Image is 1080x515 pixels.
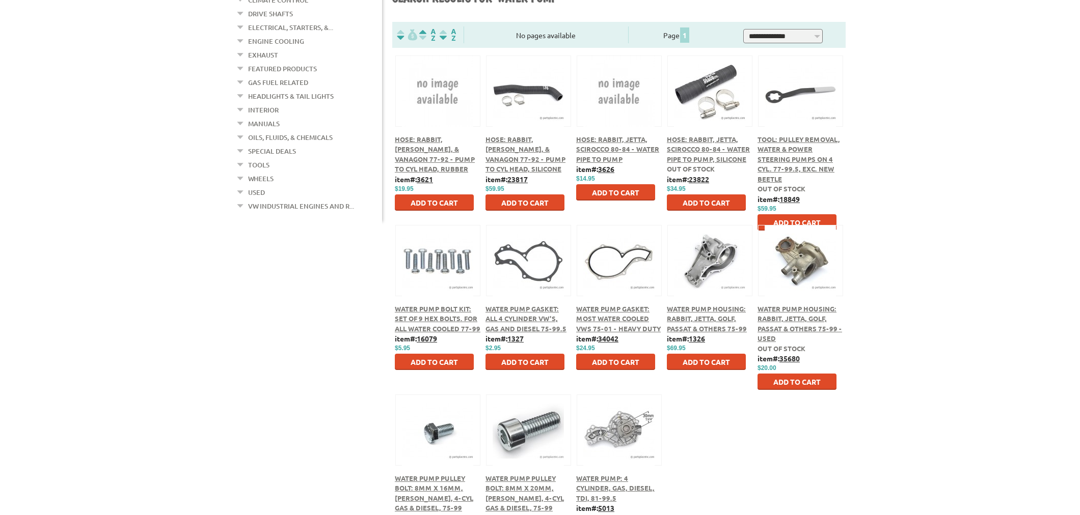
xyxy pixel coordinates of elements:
[576,474,655,502] a: Water Pump: 4 Cylinder, Gas, Diesel, TDI, 81-99.5
[417,29,438,41] img: Sort by Headline
[438,29,458,41] img: Sort by Sales Rank
[758,304,842,343] a: Water Pump Housing: Rabbit, Jetta, Golf, Passat & Others 75-99 - Used
[667,194,746,211] button: Add to Cart
[248,90,334,103] a: Headlights & Tail Lights
[576,135,659,163] a: Hose: Rabbit, Jetta, Scirocco 80-84 - Water Pipe to Pump
[598,164,614,174] u: 3626
[689,175,709,184] u: 23822
[395,354,474,370] button: Add to Cart
[758,194,800,204] b: item#:
[592,357,639,366] span: Add to Cart
[628,26,725,43] div: Page
[576,503,614,512] b: item#:
[667,304,747,333] a: Water Pump Housing: Rabbit, Jetta, Golf, Passat & Others 75-99
[248,21,333,34] a: Electrical, Starters, &...
[395,345,410,352] span: $5.95
[501,357,549,366] span: Add to Cart
[576,164,614,174] b: item#:
[501,198,549,207] span: Add to Cart
[395,334,437,343] b: item#:
[485,185,504,192] span: $59.95
[395,194,474,211] button: Add to Cart
[758,354,800,363] b: item#:
[395,474,473,512] a: Water Pump Pulley Bolt: 8mm x 16mm, [PERSON_NAME], 4-cyl Gas & Diesel, 75-99
[248,131,333,144] a: Oils, Fluids, & Chemicals
[248,7,293,20] a: Drive Shafts
[758,184,805,193] span: Out of stock
[485,354,564,370] button: Add to Cart
[758,344,805,353] span: Out of stock
[248,145,296,158] a: Special Deals
[248,62,317,75] a: Featured Products
[576,334,618,343] b: item#:
[667,334,705,343] b: item#:
[667,345,686,352] span: $69.95
[485,175,528,184] b: item#:
[683,357,730,366] span: Add to Cart
[485,474,564,512] a: Water Pump Pulley Bolt: 8mm x 20mm, [PERSON_NAME], 4-cyl Gas & Diesel, 75-99
[758,214,836,231] button: Add to Cart
[411,198,458,207] span: Add to Cart
[667,135,750,163] a: Hose: Rabbit, Jetta, Scirocco 80-84 - Water Pipe to Pump, Silicone
[395,175,433,184] b: item#:
[485,345,501,352] span: $2.95
[464,30,628,41] div: No pages available
[680,27,689,43] span: 1
[507,175,528,184] u: 23817
[576,304,661,333] a: Water Pump Gasket: Most Water Cooled VWs 75-01 - Heavy Duty
[598,334,618,343] u: 34042
[248,48,278,62] a: Exhaust
[248,199,354,213] a: VW Industrial Engines and R...
[667,354,746,370] button: Add to Cart
[248,186,265,199] a: Used
[592,188,639,197] span: Add to Cart
[395,135,475,174] a: Hose: Rabbit, [PERSON_NAME], & Vanagon 77-92 - Pump to Cyl Head, Rubber
[758,364,776,371] span: $20.00
[485,304,566,333] a: Water Pump Gasket: All 4 cylinder VW's, Gas and Diesel 75-99.5
[248,158,269,171] a: Tools
[248,35,304,48] a: Engine Cooling
[397,29,417,41] img: filterpricelow.svg
[248,117,280,130] a: Manuals
[667,185,686,192] span: $34.95
[773,218,821,227] span: Add to Cart
[667,164,715,173] span: Out of stock
[417,334,437,343] u: 16079
[773,377,821,386] span: Add to Cart
[689,334,705,343] u: 1326
[411,357,458,366] span: Add to Cart
[485,194,564,211] button: Add to Cart
[248,172,274,185] a: Wheels
[507,334,524,343] u: 1327
[485,334,524,343] b: item#:
[576,345,595,352] span: $24.95
[758,374,836,390] button: Add to Cart
[417,175,433,184] u: 3621
[485,135,565,174] a: Hose: Rabbit, [PERSON_NAME], & Vanagon 77-92 - Pump to Cyl Head, Silicone
[683,198,730,207] span: Add to Cart
[598,503,614,512] u: 5013
[667,175,709,184] b: item#:
[576,175,595,182] span: $14.95
[248,76,308,89] a: Gas Fuel Related
[395,185,414,192] span: $19.95
[758,205,776,212] span: $59.95
[758,135,840,183] a: Tool: Pulley Removal, Water & Power Steering Pumps on 4 Cyl. 77-99.5, exc. New Beetle
[576,354,655,370] button: Add to Cart
[248,103,279,117] a: Interior
[395,304,480,333] a: Water Pump Bolt Kit: Set of 9 hex bolts. For all water cooled 77-99
[779,354,800,363] u: 35680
